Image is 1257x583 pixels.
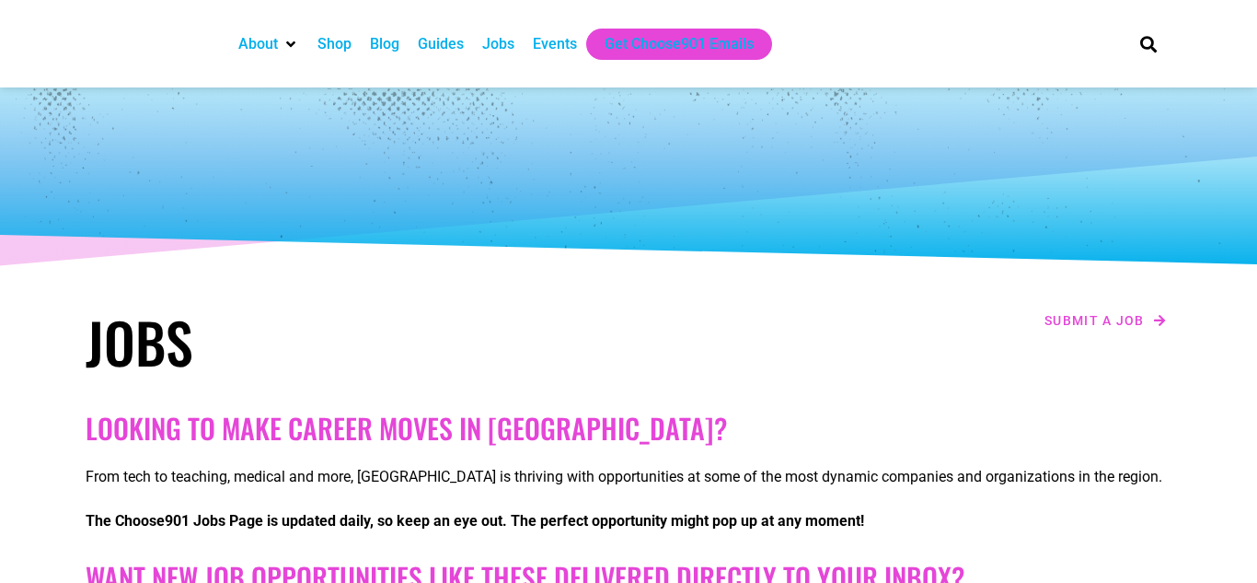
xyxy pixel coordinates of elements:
[533,33,577,55] a: Events
[1134,29,1164,59] div: Search
[86,309,619,375] h1: Jobs
[229,29,308,60] div: About
[229,29,1109,60] nav: Main nav
[86,512,864,530] strong: The Choose901 Jobs Page is updated daily, so keep an eye out. The perfect opportunity might pop u...
[1039,309,1171,332] a: Submit a job
[317,33,352,55] a: Shop
[86,466,1171,488] p: From tech to teaching, medical and more, [GEOGRAPHIC_DATA] is thriving with opportunities at some...
[86,412,1171,445] h2: Looking to make career moves in [GEOGRAPHIC_DATA]?
[418,33,464,55] a: Guides
[482,33,514,55] a: Jobs
[1044,314,1145,327] span: Submit a job
[370,33,399,55] a: Blog
[605,33,754,55] a: Get Choose901 Emails
[238,33,278,55] a: About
